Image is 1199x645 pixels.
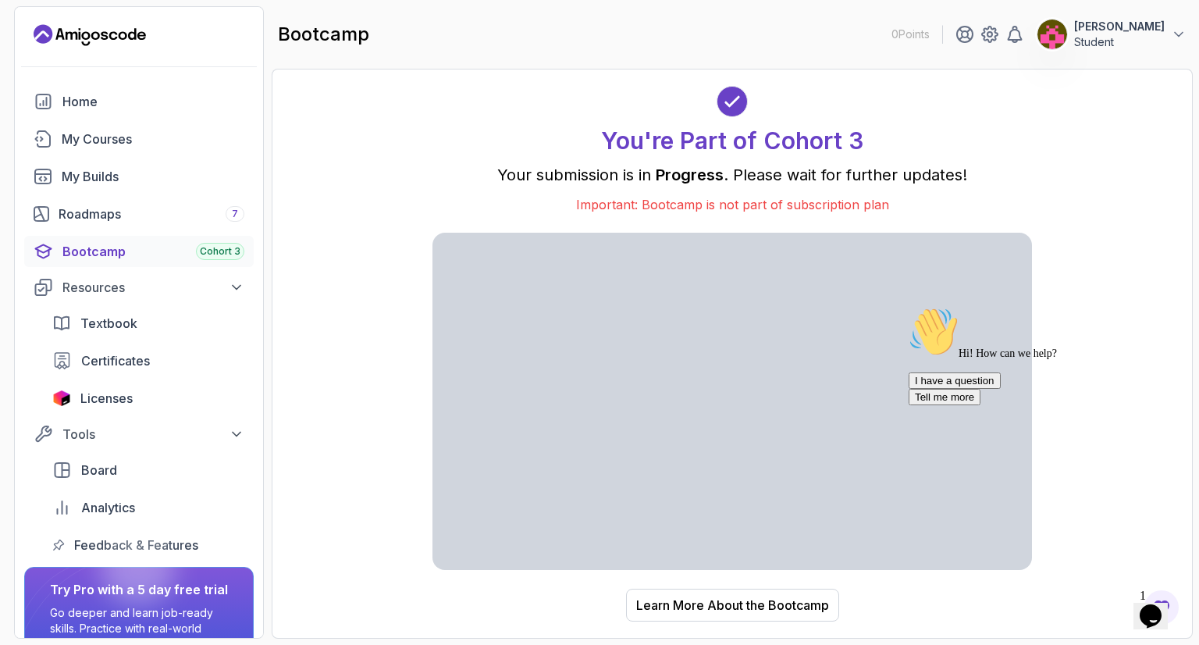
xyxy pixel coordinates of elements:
span: Feedback & Features [74,536,198,554]
a: analytics [43,492,254,523]
a: Landing page [34,23,146,48]
div: Tools [62,425,244,444]
div: Learn More About the Bootcamp [636,596,829,615]
button: Resources [24,273,254,301]
span: Certificates [81,351,150,370]
img: :wave: [6,6,56,56]
div: Roadmaps [59,205,244,223]
button: user profile image[PERSON_NAME]Student [1037,19,1187,50]
div: Home [62,92,244,111]
span: Cohort 3 [200,245,240,258]
span: Progress [656,166,724,184]
span: Licenses [80,389,133,408]
span: 7 [232,208,238,220]
p: Student [1074,34,1165,50]
iframe: chat widget [902,301,1183,575]
div: 👋Hi! How can we help?I have a questionTell me more [6,6,287,105]
div: My Builds [62,167,244,186]
img: jetbrains icon [52,390,71,406]
button: Learn More About the Bootcamp [626,589,839,622]
div: My Courses [62,130,244,148]
p: Your submission is in . Please wait for further updates! [432,164,1032,186]
button: Tools [24,420,254,448]
h2: bootcamp [278,22,369,47]
button: Tell me more [6,88,78,105]
a: roadmaps [24,198,254,230]
a: builds [24,161,254,192]
span: Analytics [81,498,135,517]
a: board [43,454,254,486]
a: textbook [43,308,254,339]
a: feedback [43,529,254,561]
p: 0 Points [891,27,930,42]
div: Resources [62,278,244,297]
a: home [24,86,254,117]
iframe: chat widget [1133,583,1183,629]
a: bootcamp [24,236,254,267]
button: I have a question [6,72,98,88]
span: Hi! How can we help? [6,47,155,59]
p: [PERSON_NAME] [1074,19,1165,34]
span: Textbook [80,314,137,333]
a: certificates [43,345,254,376]
a: licenses [43,383,254,414]
h1: You're Part of Cohort 3 [601,127,863,155]
img: user profile image [1037,20,1067,49]
div: Bootcamp [62,242,244,261]
a: courses [24,123,254,155]
p: Important: Bootcamp is not part of subscription plan [432,195,1032,214]
span: Board [81,461,117,479]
